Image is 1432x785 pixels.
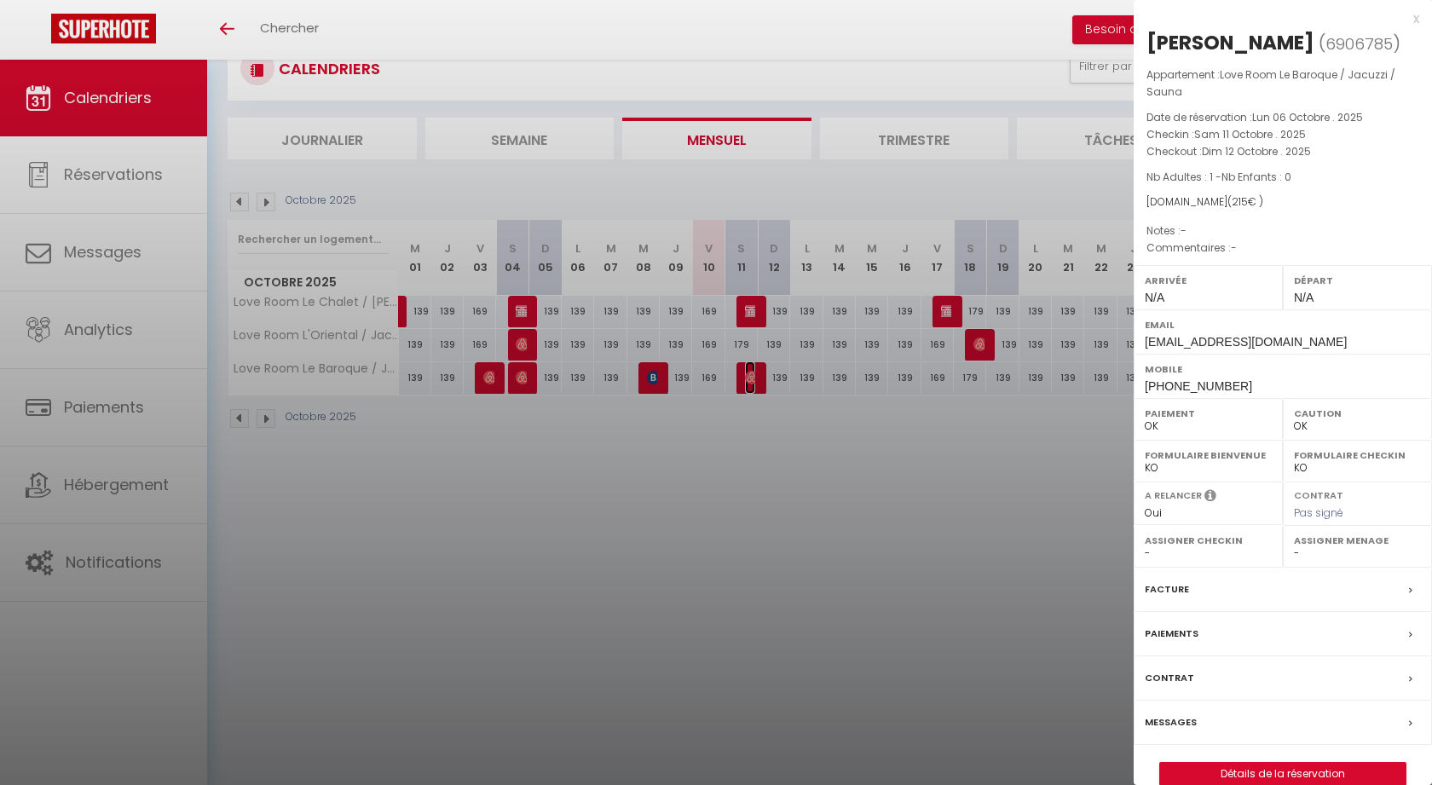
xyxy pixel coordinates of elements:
[1194,127,1306,141] span: Sam 11 Octobre . 2025
[1325,33,1393,55] span: 6906785
[1145,447,1272,464] label: Formulaire Bienvenue
[1294,272,1421,289] label: Départ
[1146,143,1419,160] p: Checkout :
[1231,240,1237,255] span: -
[1227,194,1263,209] span: ( € )
[1145,532,1272,549] label: Assigner Checkin
[1134,9,1419,29] div: x
[1145,272,1272,289] label: Arrivée
[1181,223,1187,238] span: -
[1146,109,1419,126] p: Date de réservation :
[1202,144,1311,159] span: Dim 12 Octobre . 2025
[1146,194,1419,211] div: [DOMAIN_NAME]
[1146,222,1419,240] p: Notes :
[1146,170,1291,184] span: Nb Adultes : 1 -
[1294,505,1343,520] span: Pas signé
[1252,110,1363,124] span: Lun 06 Octobre . 2025
[1294,488,1343,499] label: Contrat
[1294,532,1421,549] label: Assigner Menage
[1145,361,1421,378] label: Mobile
[1145,713,1197,731] label: Messages
[1294,291,1314,304] span: N/A
[1160,763,1406,785] a: Détails de la réservation
[1232,194,1248,209] span: 215
[1145,669,1194,687] label: Contrat
[1145,316,1421,333] label: Email
[1221,170,1291,184] span: Nb Enfants : 0
[1145,625,1198,643] label: Paiements
[1145,488,1202,503] label: A relancer
[1145,291,1164,304] span: N/A
[1146,240,1419,257] p: Commentaires :
[1146,66,1419,101] p: Appartement :
[1146,126,1419,143] p: Checkin :
[1145,379,1252,393] span: [PHONE_NUMBER]
[1146,67,1395,99] span: Love Room Le Baroque / Jacuzzi / Sauna
[1146,29,1314,56] div: [PERSON_NAME]
[1319,32,1400,55] span: ( )
[1204,488,1216,507] i: Sélectionner OUI si vous souhaiter envoyer les séquences de messages post-checkout
[1294,405,1421,422] label: Caution
[1145,335,1347,349] span: [EMAIL_ADDRESS][DOMAIN_NAME]
[1145,580,1189,598] label: Facture
[1294,447,1421,464] label: Formulaire Checkin
[1145,405,1272,422] label: Paiement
